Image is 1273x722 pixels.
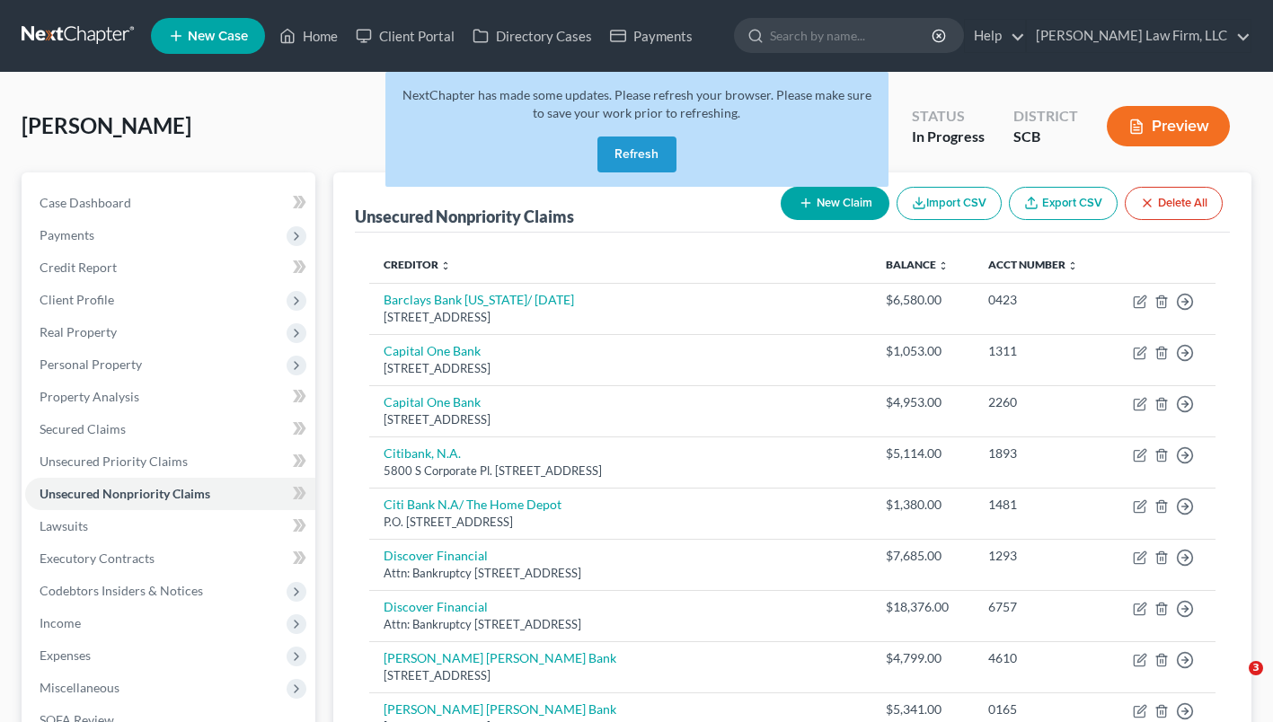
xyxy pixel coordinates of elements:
div: P.O. [STREET_ADDRESS] [384,514,857,531]
div: $5,341.00 [886,700,959,718]
a: Unsecured Priority Claims [25,445,315,478]
button: Delete All [1125,187,1223,220]
div: 1481 [988,496,1092,514]
a: Home [270,20,347,52]
div: 4610 [988,649,1092,667]
div: 1311 [988,342,1092,360]
a: Secured Claims [25,413,315,445]
i: unfold_more [938,260,949,271]
div: $18,376.00 [886,598,959,616]
div: Attn: Bankruptcy [STREET_ADDRESS] [384,616,857,633]
i: unfold_more [1067,260,1078,271]
span: Unsecured Priority Claims [40,453,188,469]
div: $1,053.00 [886,342,959,360]
a: Citi Bank N.A/ The Home Depot [384,497,561,512]
i: unfold_more [440,260,451,271]
a: [PERSON_NAME] Law Firm, LLC [1027,20,1251,52]
a: Directory Cases [464,20,601,52]
span: Codebtors Insiders & Notices [40,583,203,598]
div: 0423 [988,291,1092,309]
a: Lawsuits [25,510,315,542]
span: Lawsuits [40,518,88,533]
button: Import CSV [897,187,1002,220]
span: Executory Contracts [40,550,155,566]
a: Executory Contracts [25,542,315,575]
div: [STREET_ADDRESS] [384,667,857,684]
a: Capital One Bank [384,343,481,358]
div: In Progress [912,127,985,147]
button: Refresh [597,136,676,172]
span: Case Dashboard [40,195,131,210]
div: 1293 [988,547,1092,565]
a: Discover Financial [384,548,488,563]
span: 3 [1249,661,1263,675]
span: Secured Claims [40,421,126,436]
a: Export CSV [1009,187,1118,220]
div: Unsecured Nonpriority Claims [355,206,574,227]
span: New Case [188,30,248,43]
div: $7,685.00 [886,547,959,565]
iframe: Intercom live chat [1212,661,1255,704]
div: $4,953.00 [886,393,959,411]
div: [STREET_ADDRESS] [384,411,857,428]
div: 6757 [988,598,1092,616]
a: [PERSON_NAME] [PERSON_NAME] Bank [384,650,616,665]
span: NextChapter has made some updates. Please refresh your browser. Please make sure to save your wor... [402,87,871,120]
a: Case Dashboard [25,187,315,219]
div: $1,380.00 [886,496,959,514]
input: Search by name... [770,19,934,52]
a: Balance unfold_more [886,258,949,271]
a: Property Analysis [25,381,315,413]
span: [PERSON_NAME] [22,112,191,138]
span: Personal Property [40,357,142,372]
div: $4,799.00 [886,649,959,667]
a: Payments [601,20,702,52]
a: Capital One Bank [384,394,481,409]
button: Preview [1107,106,1230,146]
span: Income [40,615,81,630]
button: New Claim [781,187,889,220]
a: Credit Report [25,251,315,284]
a: Help [965,20,1025,52]
a: Barclays Bank [US_STATE]/ [DATE] [384,292,574,307]
span: Real Property [40,324,117,339]
a: Acct Number unfold_more [988,258,1078,271]
span: Unsecured Nonpriority Claims [40,486,210,501]
span: Property Analysis [40,389,139,404]
a: Creditor unfold_more [384,258,451,271]
div: [STREET_ADDRESS] [384,360,857,377]
span: Payments [40,227,94,242]
a: Client Portal [347,20,464,52]
span: Miscellaneous [40,680,119,695]
div: $5,114.00 [886,445,959,462]
a: [PERSON_NAME] [PERSON_NAME] Bank [384,701,616,717]
span: Credit Report [40,260,117,275]
span: Client Profile [40,292,114,307]
div: Status [912,106,985,127]
a: Unsecured Nonpriority Claims [25,478,315,510]
div: District [1013,106,1078,127]
div: 2260 [988,393,1092,411]
a: Citibank, N.A. [384,445,461,461]
div: 0165 [988,700,1092,718]
div: [STREET_ADDRESS] [384,309,857,326]
div: 1893 [988,445,1092,462]
a: Discover Financial [384,599,488,614]
div: Attn: Bankruptcy [STREET_ADDRESS] [384,565,857,582]
div: SCB [1013,127,1078,147]
span: Expenses [40,647,91,663]
div: $6,580.00 [886,291,959,309]
div: 5800 S Corporate Pl. [STREET_ADDRESS] [384,462,857,480]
